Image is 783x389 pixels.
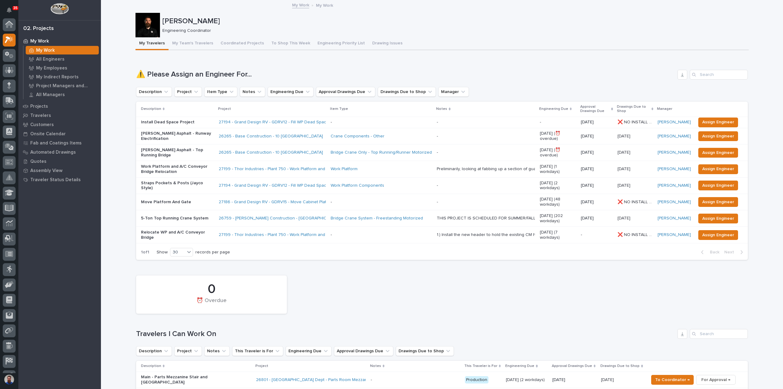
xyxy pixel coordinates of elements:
[618,198,654,205] p: ❌ NO INSTALL DATE!
[330,106,348,112] p: Item Type
[50,3,69,14] img: Workspace Logo
[136,330,675,339] h1: Travelers I Can Work On
[24,64,101,72] a: My Employees
[334,346,393,356] button: Approval Drawings Due
[552,377,596,383] p: [DATE]
[702,182,734,189] span: Assign Engineer
[141,120,214,125] p: Install Dead Space Project
[580,103,610,115] p: Approval Drawings Due
[219,120,359,125] a: 27194 - Grand Design RV - GDRV12 - Fill WP Dead Space For Short Units
[136,161,748,178] tr: Work Platform and A/C Conveyor Bridge Relocation27199 - Thor Industries - Plant 750 - Work Platfo...
[437,200,438,205] div: -
[331,166,358,172] a: Work Platform
[136,117,748,128] tr: Install Dead Space Project27194 - Grand Design RV - GDRV12 - Fill WP Dead Space For Short Units -...
[658,232,691,238] a: [PERSON_NAME]
[219,150,323,155] a: 26265 - Base Construction - 10 [GEOGRAPHIC_DATA]
[170,249,185,256] div: 30
[174,87,202,97] button: Project
[581,120,613,125] p: [DATE]
[698,181,738,190] button: Assign Engineer
[600,363,640,369] p: Drawings Due to Shop
[698,148,738,158] button: Assign Engineer
[141,164,214,174] p: Work Platform and A/C Conveyor Bridge Relocation
[437,150,438,155] div: -
[331,134,384,139] a: Crane Components - Other
[30,140,82,146] p: Fab and Coatings Items
[147,282,276,297] div: 0
[141,148,214,158] p: [PERSON_NAME] Asphalt - Top Running Bridge
[581,150,613,155] p: [DATE]
[658,166,691,172] a: [PERSON_NAME]
[437,216,535,221] div: THIS PROJECT IS SCHEDULED FOR SUMMER/FALL OF 2026
[436,106,447,112] p: Notes
[219,200,335,205] a: 27186 - Grand Design RV - GDRV15 - Move Cabinet Platform
[240,87,265,97] button: Notes
[505,363,534,369] p: Engineering Due
[540,164,576,174] p: [DATE] (1 workdays)
[218,106,231,112] p: Project
[219,183,359,188] a: 27194 - Grand Design RV - GDRV12 - Fill WP Dead Space For Short Units
[437,134,438,139] div: -
[30,131,66,137] p: Onsite Calendar
[147,297,276,310] div: ⏰ Overdue
[30,159,46,164] p: Quotes
[724,249,738,255] span: Next
[437,166,535,172] div: Preliminarily, looking at fabbing up a section of guard rail and tubes for onsite to use after th...
[581,134,613,139] p: [DATE]
[18,36,101,46] a: My Work
[370,363,381,369] p: Notes
[18,157,101,166] a: Quotes
[141,200,214,205] p: Move Platform And Gate
[618,182,632,188] p: [DATE]
[36,83,96,89] p: Project Managers and Engineers
[690,329,748,339] div: Search
[540,148,576,158] p: [DATE] (⏰ overdue)
[540,197,576,207] p: [DATE] (48 workdays)
[30,150,76,155] p: Automated Drawings
[268,87,314,97] button: Engineering Due
[18,129,101,138] a: Onsite Calendar
[698,131,738,141] button: Assign Engineer
[540,181,576,191] p: [DATE] (2 workdays)
[396,346,454,356] button: Drawings Due to Shop
[464,363,497,369] p: This Traveler is For
[286,346,332,356] button: Engineering Due
[141,131,214,141] p: [PERSON_NAME] Asphalt - Runway Electrification
[658,200,691,205] a: [PERSON_NAME]
[136,87,172,97] button: Description
[658,120,691,125] a: [PERSON_NAME]
[18,148,101,157] a: Automated Drawings
[136,144,748,161] tr: [PERSON_NAME] Asphalt - Top Running Bridge26265 - Base Construction - 10 [GEOGRAPHIC_DATA] Bridge...
[690,70,748,80] div: Search
[658,216,691,221] a: [PERSON_NAME]
[698,230,738,240] button: Assign Engineer
[438,87,469,97] button: Manager
[618,149,632,155] p: [DATE]
[36,74,79,80] p: My Indirect Reports
[618,165,632,172] p: [DATE]
[540,213,576,224] p: [DATE] (202 workdays)
[162,28,744,33] p: Engineering Coordinator
[378,87,436,97] button: Drawings Due to Shop
[702,133,734,140] span: Assign Engineer
[30,122,54,128] p: Customers
[169,37,217,50] button: My Team's Travelers
[706,249,719,255] span: Back
[618,118,654,125] p: ❌ NO INSTALL DATE!
[316,2,333,8] p: My Work
[698,197,738,207] button: Assign Engineer
[136,128,748,144] tr: [PERSON_NAME] Asphalt - Runway Electrification26265 - Base Construction - 10 [GEOGRAPHIC_DATA] Cr...
[141,363,161,369] p: Description
[698,164,738,174] button: Assign Engineer
[581,200,613,205] p: [DATE]
[232,346,283,356] button: This Traveler is For
[36,48,55,53] p: My Work
[136,245,154,260] p: 1 of 1
[157,250,168,255] p: Show
[30,104,48,109] p: Projects
[696,249,722,255] button: Back
[657,106,672,112] p: Manager
[331,216,423,221] a: Bridge Crane System - Freestanding Motorized
[24,81,101,90] a: Project Managers and Engineers
[722,249,748,255] button: Next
